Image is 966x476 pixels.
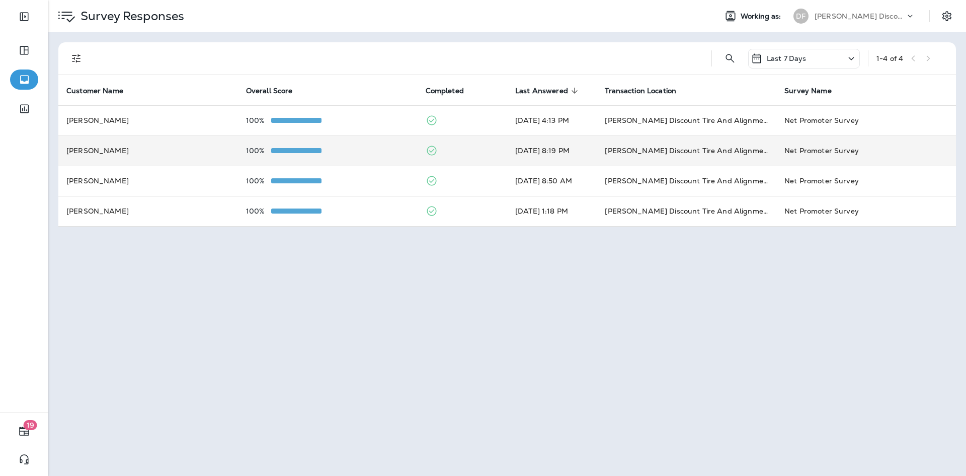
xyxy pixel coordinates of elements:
p: Last 7 Days [767,54,807,62]
td: [PERSON_NAME] [58,105,238,135]
span: Transaction Location [605,87,676,95]
span: Completed [426,87,464,95]
button: Expand Sidebar [10,7,38,27]
td: [PERSON_NAME] Discount Tire And Alignment - [GEOGRAPHIC_DATA] ([STREET_ADDRESS]) [597,166,776,196]
div: DF [793,9,809,24]
span: Survey Name [784,86,845,95]
span: Last Answered [515,87,568,95]
td: [DATE] 1:18 PM [507,196,597,226]
td: [DATE] 8:50 AM [507,166,597,196]
td: [DATE] 8:19 PM [507,135,597,166]
span: Survey Name [784,87,832,95]
td: [PERSON_NAME] [58,166,238,196]
span: Working as: [741,12,783,21]
span: Overall Score [246,86,306,95]
button: Filters [66,48,87,69]
td: [PERSON_NAME] Discount Tire And Alignment - [GEOGRAPHIC_DATA] ([STREET_ADDRESS]) [597,135,776,166]
td: Net Promoter Survey [776,135,956,166]
span: Transaction Location [605,86,689,95]
td: [PERSON_NAME] Discount Tire And Alignment - [GEOGRAPHIC_DATA] ([STREET_ADDRESS]) [597,105,776,135]
td: Net Promoter Survey [776,166,956,196]
span: Customer Name [66,87,123,95]
td: [PERSON_NAME] [58,135,238,166]
button: 19 [10,421,38,441]
span: Customer Name [66,86,136,95]
td: Net Promoter Survey [776,196,956,226]
td: [PERSON_NAME] [58,196,238,226]
p: 100% [246,116,271,124]
button: Settings [938,7,956,25]
p: Survey Responses [76,9,184,24]
td: Net Promoter Survey [776,105,956,135]
div: 1 - 4 of 4 [876,54,903,62]
button: Search Survey Responses [720,48,740,69]
td: [PERSON_NAME] Discount Tire And Alignment - [GEOGRAPHIC_DATA] ([STREET_ADDRESS]) [597,196,776,226]
span: Overall Score [246,87,293,95]
p: 100% [246,147,271,155]
span: Completed [426,86,477,95]
td: [DATE] 4:13 PM [507,105,597,135]
p: 100% [246,177,271,185]
p: [PERSON_NAME] Discount Tire & Alignment [815,12,905,20]
p: 100% [246,207,271,215]
span: Last Answered [515,86,581,95]
span: 19 [24,420,37,430]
